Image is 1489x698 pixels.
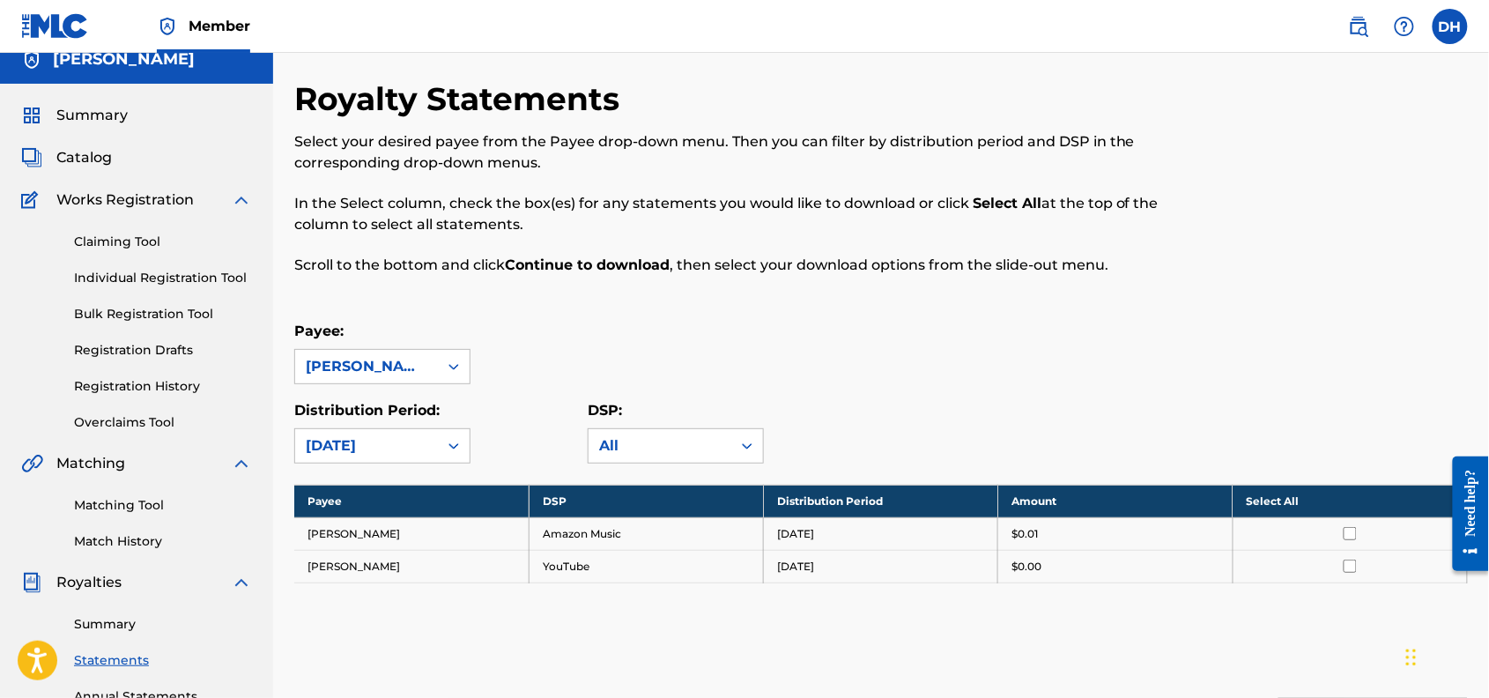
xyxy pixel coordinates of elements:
[189,16,250,36] span: Member
[1401,613,1489,698] iframe: Chat Widget
[74,233,252,251] a: Claiming Tool
[56,453,125,474] span: Matching
[157,16,178,37] img: Top Rightsholder
[588,402,622,419] label: DSP:
[56,147,112,168] span: Catalog
[529,517,763,550] td: Amazon Music
[74,341,252,360] a: Registration Drafts
[294,485,529,517] th: Payee
[74,377,252,396] a: Registration History
[74,651,252,670] a: Statements
[21,105,42,126] img: Summary
[21,572,42,593] img: Royalties
[1406,631,1417,684] div: Drag
[1011,526,1038,542] p: $0.01
[529,550,763,583] td: YouTube
[56,105,128,126] span: Summary
[231,453,252,474] img: expand
[21,147,112,168] a: CatalogCatalog
[21,189,44,211] img: Works Registration
[21,13,89,39] img: MLC Logo
[294,193,1198,235] p: In the Select column, check the box(es) for any statements you would like to download or click at...
[74,615,252,634] a: Summary
[294,131,1198,174] p: Select your desired payee from the Payee drop-down menu. Then you can filter by distribution peri...
[294,517,529,550] td: [PERSON_NAME]
[764,517,998,550] td: [DATE]
[53,49,195,70] h5: Doc Henderson
[294,550,529,583] td: [PERSON_NAME]
[21,105,128,126] a: SummarySummary
[1387,9,1422,44] div: Help
[529,485,763,517] th: DSP
[764,550,998,583] td: [DATE]
[306,356,427,377] div: [PERSON_NAME]
[1433,9,1468,44] div: User Menu
[306,435,427,457] div: [DATE]
[599,435,721,457] div: All
[74,269,252,287] a: Individual Registration Tool
[1233,485,1467,517] th: Select All
[294,402,440,419] label: Distribution Period:
[56,572,122,593] span: Royalties
[294,323,344,339] label: Payee:
[74,496,252,515] a: Matching Tool
[21,49,42,71] img: Accounts
[294,255,1198,276] p: Scroll to the bottom and click , then select your download options from the slide-out menu.
[21,453,43,474] img: Matching
[74,413,252,432] a: Overclaims Tool
[74,532,252,551] a: Match History
[231,572,252,593] img: expand
[56,189,194,211] span: Works Registration
[294,79,628,119] h2: Royalty Statements
[1394,16,1415,37] img: help
[1011,559,1041,575] p: $0.00
[231,189,252,211] img: expand
[1341,9,1376,44] a: Public Search
[74,305,252,323] a: Bulk Registration Tool
[998,485,1233,517] th: Amount
[764,485,998,517] th: Distribution Period
[21,147,42,168] img: Catalog
[1348,16,1369,37] img: search
[973,195,1041,212] strong: Select All
[505,256,670,273] strong: Continue to download
[1440,441,1489,587] iframe: Resource Center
